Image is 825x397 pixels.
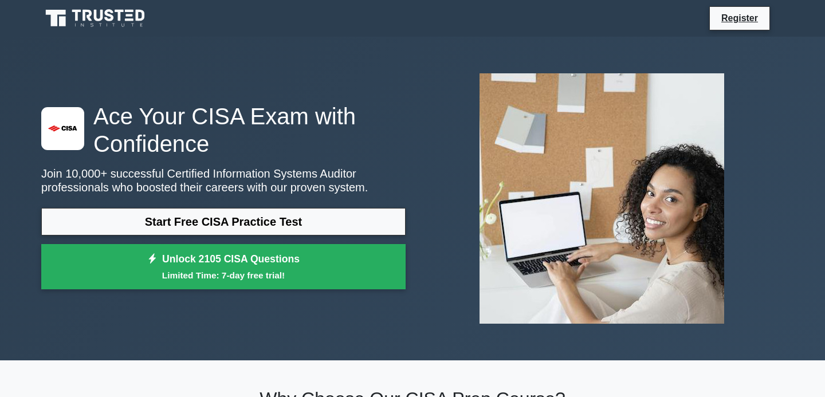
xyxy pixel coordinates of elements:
[41,167,406,194] p: Join 10,000+ successful Certified Information Systems Auditor professionals who boosted their car...
[41,103,406,158] h1: Ace Your CISA Exam with Confidence
[714,11,765,25] a: Register
[41,208,406,235] a: Start Free CISA Practice Test
[56,269,391,282] small: Limited Time: 7-day free trial!
[41,244,406,290] a: Unlock 2105 CISA QuestionsLimited Time: 7-day free trial!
